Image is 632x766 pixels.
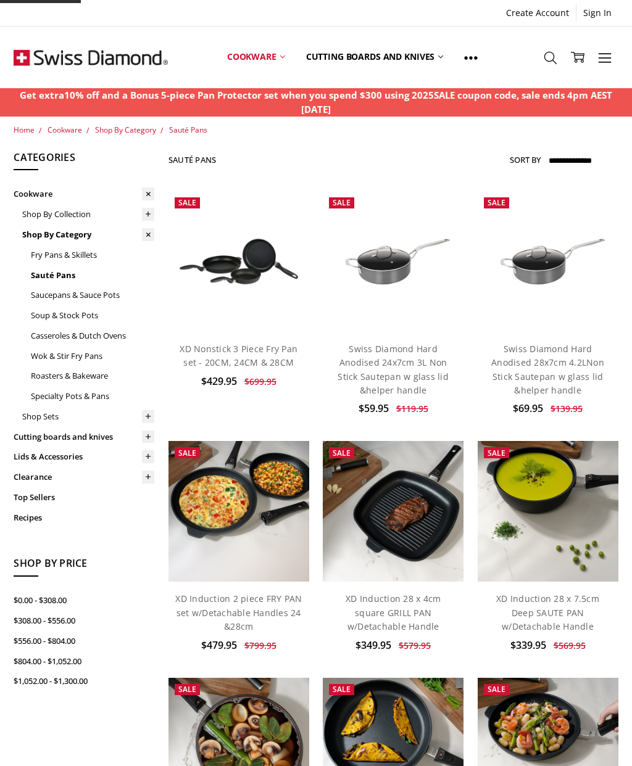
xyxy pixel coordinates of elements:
[14,150,154,171] h5: Categories
[14,447,154,467] a: Lids & Accessories
[95,125,156,135] a: Shop By Category
[178,197,196,208] span: Sale
[14,27,168,88] img: Free Shipping On Every Order
[14,508,154,528] a: Recipes
[333,684,351,694] span: Sale
[333,197,351,208] span: Sale
[359,402,389,415] span: $59.95
[169,125,207,135] a: Sauté Pans
[510,638,546,652] span: $339.95
[337,295,450,318] a: Add to Cart
[513,402,543,415] span: $69.95
[31,305,154,326] a: Soup & Stock Pots
[182,545,295,568] a: Add to Cart
[551,403,583,414] span: $139.95
[217,30,296,84] a: Cookware
[22,204,154,224] a: Shop By Collection
[178,448,196,458] span: Sale
[478,215,618,308] img: Swiss Diamond Hard Anodised 28x7cm 4.2LNon Stick Sautepan w glass lid &helper handle
[180,343,297,368] a: XD Nonstick 3 Piece Fry Pan set - 20CM, 24CM & 28CM
[399,640,431,651] span: $579.95
[488,684,505,694] span: Sale
[499,4,576,22] a: Create Account
[244,376,276,387] span: $699.95
[355,638,391,652] span: $349.95
[454,30,488,85] a: Show All
[491,295,604,318] a: Add to Cart
[178,684,196,694] span: Sale
[323,441,464,582] img: XD Induction 28 x 4cm square GRILL PAN w/Detachable Handle
[14,184,154,204] a: Cookware
[554,640,586,651] span: $569.95
[48,125,82,135] a: Cookware
[14,631,154,651] a: $556.00 - $804.00
[22,224,154,245] a: Shop By Category
[14,611,154,631] a: $308.00 - $556.00
[14,671,154,691] a: $1,052.00 - $1,300.00
[296,30,454,84] a: Cutting boards and knives
[346,593,441,632] a: XD Induction 28 x 4cm square GRILL PAN w/Detachable Handle
[488,448,505,458] span: Sale
[478,191,618,332] a: Swiss Diamond Hard Anodised 28x7cm 4.2LNon Stick Sautepan w glass lid &helper handle
[22,406,154,427] a: Shop Sets
[496,593,599,632] a: XD Induction 28 x 7.5cm Deep SAUTE PAN w/Detachable Handle
[337,545,450,568] a: Add to Cart
[323,191,464,332] a: Swiss Diamond Hard Anodised 24x7cm 3L Non Stick Sautepan w glass lid &helper handle
[31,326,154,346] a: Casseroles & Dutch Ovens
[168,191,309,332] a: XD Nonstick 3 Piece Fry Pan set - 20CM, 24CM & 28CM
[14,467,154,487] a: Clearance
[168,226,309,297] img: XD Nonstick 3 Piece Fry Pan set - 20CM, 24CM & 28CM
[31,265,154,286] a: Sauté Pans
[168,441,309,582] img: XD Induction 2 piece FRY PAN set w/Detachable Handles 24 &28cm
[14,556,154,577] h5: Shop By Price
[323,215,464,308] img: Swiss Diamond Hard Anodised 24x7cm 3L Non Stick Sautepan w glass lid &helper handle
[576,4,618,22] a: Sign In
[31,245,154,265] a: Fry Pans & Skillets
[31,366,154,386] a: Roasters & Bakeware
[510,150,541,170] label: Sort By
[182,295,295,318] a: Add to Cart
[31,346,154,366] a: Wok & Stir Fry Pans
[7,88,626,116] p: Get extra10% off and a Bonus 5-piece Pan Protector set when you spend $300 using 2025SALE coupon ...
[396,403,428,414] span: $119.95
[14,125,35,135] a: Home
[478,441,618,582] img: XD Induction 28 x 7.5cm Deep SAUTE PAN w/Detachable Handle
[333,448,351,458] span: Sale
[491,343,604,396] a: Swiss Diamond Hard Anodised 28x7cm 4.2LNon Stick Sautepan w glass lid &helper handle
[168,155,217,165] h1: Sauté Pans
[491,545,604,568] a: Add to Cart
[338,343,449,396] a: Swiss Diamond Hard Anodised 24x7cm 3L Non Stick Sautepan w glass lid &helper handle
[201,638,237,652] span: $479.95
[31,386,154,406] a: Specialty Pots & Pans
[14,427,154,447] a: Cutting boards and knives
[31,285,154,305] a: Saucepans & Sauce Pots
[488,197,505,208] span: Sale
[201,374,237,388] span: $429.95
[14,590,154,611] a: $0.00 - $308.00
[244,640,276,651] span: $799.95
[14,651,154,672] a: $804.00 - $1,052.00
[14,487,154,508] a: Top Sellers
[175,593,302,632] a: XD Induction 2 piece FRY PAN set w/Detachable Handles 24 &28cm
